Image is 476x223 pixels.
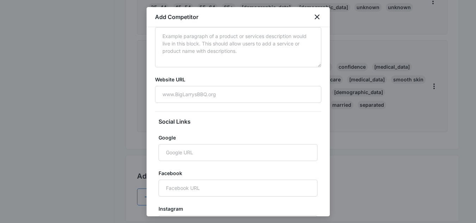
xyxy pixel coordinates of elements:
input: www.BigLarrysBBQ.org [155,86,321,103]
input: Facebook URL [159,180,317,197]
label: Google [159,134,317,141]
label: Instagram [159,205,317,212]
h3: Social Links [159,117,317,126]
input: Google URL [159,144,317,161]
h1: Add Competitor [155,13,198,21]
label: Website URL [155,76,321,83]
label: Facebook [159,169,317,177]
button: close [313,13,321,21]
